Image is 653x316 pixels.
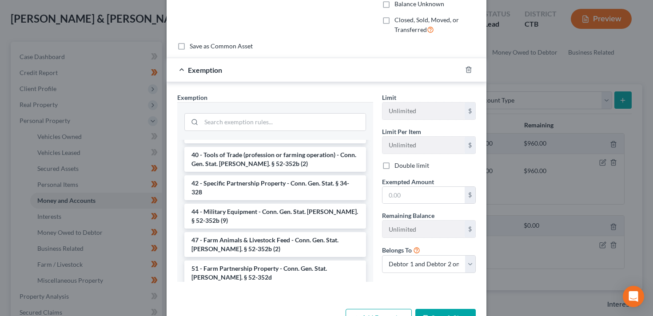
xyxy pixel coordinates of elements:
[177,94,207,101] span: Exemption
[190,42,253,51] label: Save as Common Asset
[382,211,434,220] label: Remaining Balance
[188,66,222,74] span: Exemption
[465,103,475,119] div: $
[184,232,366,257] li: 47 - Farm Animals & Livestock Feed - Conn. Gen. Stat. [PERSON_NAME]. § 52-352b (2)
[394,161,429,170] label: Double limit
[382,178,434,186] span: Exempted Amount
[465,221,475,237] div: $
[184,204,366,229] li: 44 - Military Equipment - Conn. Gen. Stat. [PERSON_NAME]. § 52-352b (9)
[382,221,465,237] input: --
[382,94,396,101] span: Limit
[394,16,459,33] span: Closed, Sold, Moved, or Transferred
[465,137,475,154] div: $
[465,187,475,204] div: $
[184,147,366,172] li: 40 - Tools of Trade (profession or farming operation) - Conn. Gen. Stat. [PERSON_NAME]. § 52-352b...
[184,175,366,200] li: 42 - Specific Partnership Property - Conn. Gen. Stat. § 34-328
[184,261,366,285] li: 51 - Farm Partnership Property - Conn. Gen. Stat. [PERSON_NAME]. § 52-352d
[382,246,412,254] span: Belongs To
[201,114,366,130] input: Search exemption rules...
[382,137,465,154] input: --
[382,187,465,204] input: 0.00
[382,103,465,119] input: --
[382,127,421,136] label: Limit Per Item
[623,286,644,307] div: Open Intercom Messenger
